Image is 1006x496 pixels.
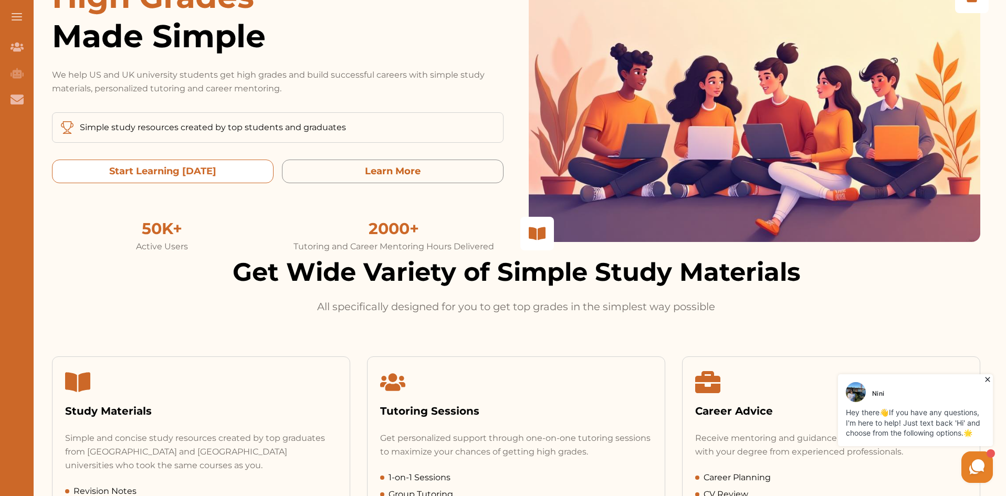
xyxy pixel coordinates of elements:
[695,403,967,419] div: Career Advice
[52,240,271,253] div: Active Users
[315,299,718,314] p: All specifically designed for you to get top grades in the simplest way possible
[52,16,504,56] span: Made Simple
[65,431,337,472] div: Simple and concise study resources created by top graduates from [GEOGRAPHIC_DATA] and [GEOGRAPHI...
[52,253,980,291] h2: Get Wide Variety of Simple Study Materials
[80,121,346,134] p: Simple study resources created by top students and graduates
[52,68,504,96] p: We help US and UK university students get high grades and build successful careers with simple st...
[284,240,504,253] div: Tutoring and Career Mentoring Hours Delivered
[52,160,274,183] button: Start Learning Today
[52,217,271,240] div: 50K+
[389,471,450,484] span: 1-on-1 Sessions
[704,471,771,484] span: Career Planning
[65,403,337,419] div: Study Materials
[754,372,995,486] iframe: HelpCrunch
[380,431,652,459] div: Get personalized support through one-on-one tutoring sessions to maximize your chances of getting...
[282,160,504,183] button: Learn More
[695,431,967,459] div: Receive mentoring and guidance to build a high income career with your degree from experienced pr...
[380,403,652,419] div: Tutoring Sessions
[284,217,504,240] div: 2000+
